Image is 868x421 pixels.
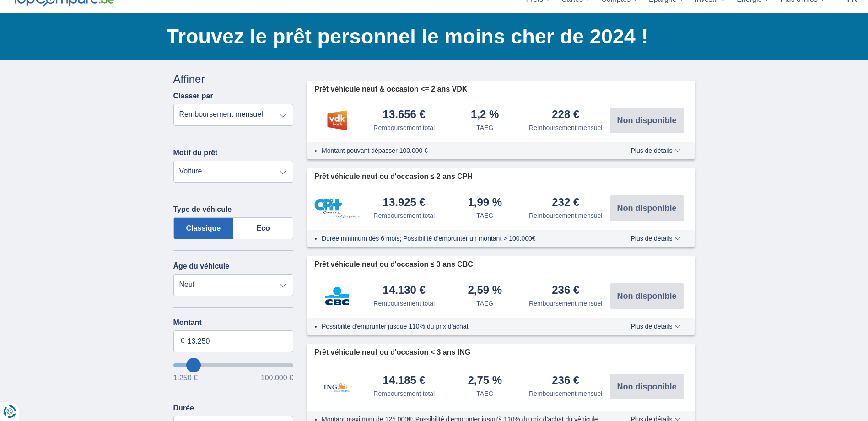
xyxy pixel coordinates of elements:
[173,318,294,327] label: Montant
[314,199,360,218] img: pret personnel CPH Banque
[468,285,502,297] div: 2,59 %
[631,235,680,242] span: Plus de détails
[552,285,579,297] div: 236 €
[373,211,435,220] div: Remboursement total
[476,299,493,308] div: TAEG
[468,197,502,209] div: 1,99 %
[314,371,360,402] img: pret personnel ING
[373,299,435,308] div: Remboursement total
[383,375,426,387] div: 14.185 €
[314,84,467,95] span: Prêt véhicule neuf & occasion <= 2 ans VDK
[610,374,684,399] button: Non disponible
[173,374,198,382] span: 1.250 €
[314,172,473,182] span: Prêt véhicule neuf ou d'occasion ≤ 2 ans CPH
[173,92,213,100] label: Classer par
[631,323,680,329] span: Plus de détails
[624,147,687,154] button: Plus de détails
[322,322,604,331] li: Possibilité d'emprunter jusque 110% du prix d'achat
[322,234,604,243] li: Durée minimum dès 6 mois; Possibilité d'emprunter un montant > 100.000€
[314,347,470,358] span: Prêt véhicule neuf ou d'occasion < 3 ans ING
[233,217,293,239] label: Eco
[261,374,293,382] span: 100.000 €
[173,205,232,214] label: Type de véhicule
[617,292,677,300] span: Non disponible
[322,146,604,155] li: Montant pouvant dépasser 100.000 €
[529,389,602,398] div: Remboursement mensuel
[173,262,230,270] label: Âge du véhicule
[373,389,435,398] div: Remboursement total
[181,336,185,346] span: €
[624,235,687,242] button: Plus de détails
[610,283,684,309] button: Non disponible
[383,109,426,121] div: 13.656 €
[383,285,426,297] div: 14.130 €
[173,71,294,87] div: Affiner
[173,363,294,367] input: wantToBorrow
[617,116,677,124] span: Non disponible
[610,108,684,133] button: Non disponible
[314,285,360,308] img: pret personnel CBC
[314,109,360,132] img: pret personnel VDK bank
[476,211,493,220] div: TAEG
[529,123,602,132] div: Remboursement mensuel
[476,389,493,398] div: TAEG
[471,109,499,121] div: 1,2 %
[552,375,579,387] div: 236 €
[476,123,493,132] div: TAEG
[173,217,234,239] label: Classique
[173,404,194,412] label: Durée
[373,123,435,132] div: Remboursement total
[631,147,680,154] span: Plus de détails
[610,195,684,221] button: Non disponible
[468,375,502,387] div: 2,75 %
[552,109,579,121] div: 228 €
[624,323,687,330] button: Plus de détails
[314,259,473,270] span: Prêt véhicule neuf ou d'occasion ≤ 3 ans CBC
[529,299,602,308] div: Remboursement mensuel
[617,204,677,212] span: Non disponible
[173,149,218,157] label: Motif du prêt
[167,22,695,51] h1: Trouvez le prêt personnel le moins cher de 2024 !
[383,197,426,209] div: 13.925 €
[552,197,579,209] div: 232 €
[529,211,602,220] div: Remboursement mensuel
[617,383,677,391] span: Non disponible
